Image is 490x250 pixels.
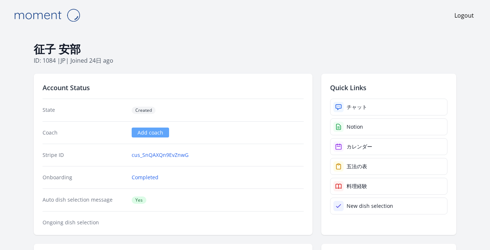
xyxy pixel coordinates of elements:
[347,143,372,150] div: カレンダー
[330,178,447,195] a: 料理経験
[43,219,126,226] dt: Ongoing dish selection
[34,42,456,56] h1: 征子 安部
[347,183,367,190] div: 料理経験
[43,82,304,93] h2: Account Status
[132,128,169,137] a: Add coach
[347,202,393,210] div: New dish selection
[132,107,156,114] span: Created
[330,99,447,115] a: チャット
[43,174,126,181] dt: Onboarding
[330,118,447,135] a: Notion
[347,103,367,111] div: チャット
[347,123,363,130] div: Notion
[132,196,146,204] span: Yes
[43,106,126,114] dt: State
[43,151,126,159] dt: Stripe ID
[43,129,126,136] dt: Coach
[330,198,447,214] a: New dish selection
[330,138,447,155] a: カレンダー
[347,163,367,170] div: 五法の表
[132,151,189,159] a: cus_SnQAXQn9EvZnwG
[61,56,66,65] span: jp
[330,82,447,93] h2: Quick Links
[10,6,84,25] img: Moment
[330,158,447,175] a: 五法の表
[43,196,126,204] dt: Auto dish selection message
[34,56,456,65] p: ID: 1084 | | Joined 24日 ago
[454,11,474,20] a: Logout
[132,174,158,181] a: Completed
